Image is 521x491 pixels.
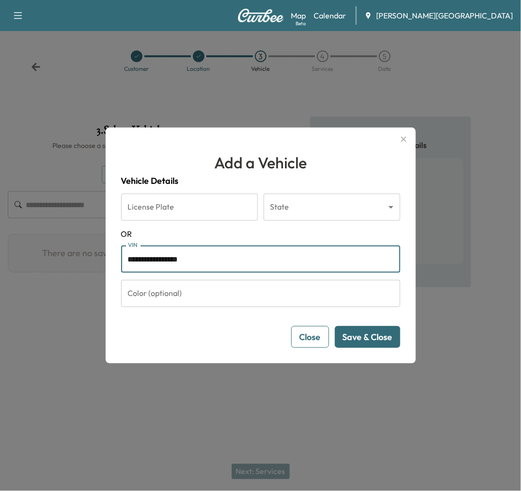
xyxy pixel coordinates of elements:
[376,10,513,21] span: [PERSON_NAME][GEOGRAPHIC_DATA]
[128,241,138,249] label: VIN
[296,20,306,27] div: Beta
[121,151,400,174] h1: Add a Vehicle
[121,174,400,188] h4: Vehicle Details
[291,326,329,348] button: Close
[335,326,400,348] button: Save & Close
[314,10,346,21] a: Calendar
[291,10,306,21] a: MapBeta
[121,228,400,240] span: OR
[237,9,284,22] img: Curbee Logo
